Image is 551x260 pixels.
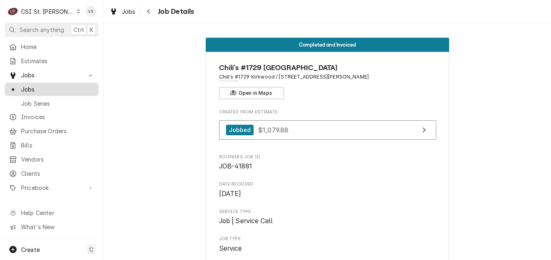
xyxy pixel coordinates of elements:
span: Name [219,62,436,73]
span: Address [219,73,436,81]
span: K [90,26,93,34]
div: Jobbed [226,125,254,136]
span: Service [219,245,242,252]
span: What's New [21,223,94,231]
div: Vicky Stuesse's Avatar [85,6,97,17]
span: Job Details [155,6,194,17]
span: Jobs [21,85,95,94]
span: Ctrl [73,26,84,34]
span: Date Received [219,189,436,199]
span: Help Center [21,209,94,217]
span: Service Type [219,209,436,215]
button: Open in Maps [219,87,284,99]
span: Search anything [19,26,64,34]
span: Job Type [219,236,436,242]
button: Search anythingCtrlK [5,23,99,37]
span: Clients [21,169,95,178]
span: Bills [21,141,95,149]
span: $1,079.88 [258,126,288,134]
span: Job Type [219,244,436,254]
span: Vendors [21,155,95,164]
a: View Estimate [219,120,436,140]
span: Jobs [122,7,136,16]
span: Service Type [219,216,436,226]
a: Home [5,40,99,53]
span: JOB-41881 [219,162,252,170]
div: C [7,6,19,17]
a: Clients [5,167,99,180]
a: Go to Help Center [5,206,99,220]
a: Job Series [5,97,99,110]
span: Roopairs Job ID [219,162,436,171]
a: Go to What's New [5,220,99,234]
span: Roopairs Job ID [219,154,436,160]
span: Invoices [21,113,95,121]
div: VS [85,6,97,17]
span: Create [21,246,40,253]
div: Job Type [219,236,436,253]
span: Pricebook [21,183,82,192]
a: Invoices [5,110,99,124]
div: Service Type [219,209,436,226]
div: Date Received [219,181,436,198]
div: Roopairs Job ID [219,154,436,171]
a: Jobs [5,83,99,96]
span: Completed and Invoiced [299,42,356,47]
a: Purchase Orders [5,124,99,138]
a: Go to Jobs [5,68,99,82]
a: Vendors [5,153,99,166]
span: Job | Service Call [219,217,273,225]
a: Jobs [106,5,139,18]
div: CSI St. Louis's Avatar [7,6,19,17]
button: Navigate back [142,5,155,18]
div: Created From Estimate [219,109,436,144]
a: Estimates [5,54,99,68]
span: Home [21,43,95,51]
span: Job Series [21,99,95,108]
span: Date Received [219,181,436,188]
span: Jobs [21,71,82,79]
span: Created From Estimate [219,109,436,115]
div: Status [206,38,449,52]
span: [DATE] [219,190,241,198]
span: C [89,245,93,254]
span: Estimates [21,57,95,65]
a: Bills [5,139,99,152]
div: Client Information [219,62,436,99]
div: CSI St. [PERSON_NAME] [21,7,74,16]
a: Go to Pricebook [5,181,99,194]
span: Purchase Orders [21,127,95,135]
